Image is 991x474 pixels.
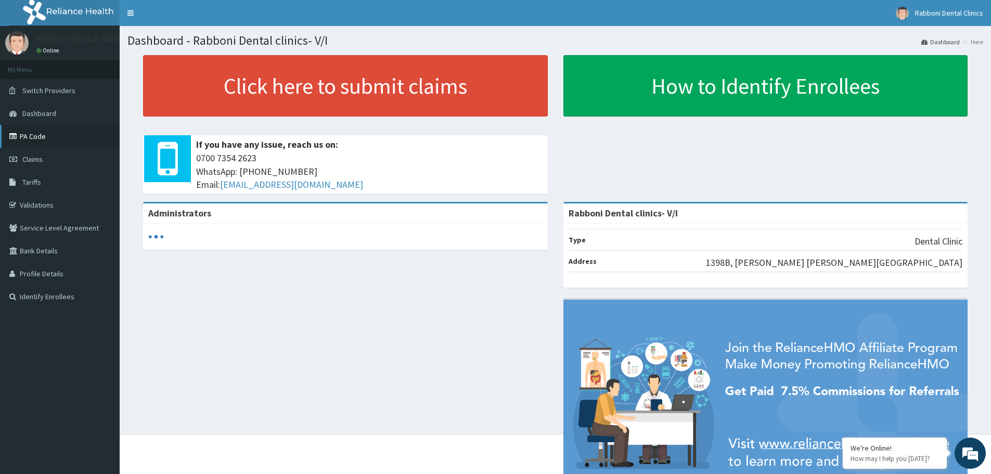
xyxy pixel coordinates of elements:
span: Rabboni Dental Clinics [915,8,983,18]
img: User Image [5,31,29,55]
h1: Dashboard - Rabboni Dental clinics- V/I [127,34,983,47]
a: Online [36,47,61,54]
img: User Image [896,7,909,20]
p: Rabboni Dental Clinics [36,34,127,43]
span: 0700 7354 2623 WhatsApp: [PHONE_NUMBER] Email: [196,151,543,191]
span: Tariffs [22,177,41,187]
a: Click here to submit claims [143,55,548,117]
strong: Rabboni Dental clinics- V/I [569,207,678,219]
b: Administrators [148,207,211,219]
b: Type [569,235,586,245]
svg: audio-loading [148,229,164,245]
b: If you have any issue, reach us on: [196,138,338,150]
div: We're Online! [851,443,939,453]
p: How may I help you today? [851,454,939,463]
span: Switch Providers [22,86,75,95]
b: Address [569,257,597,266]
li: Here [961,37,983,46]
a: Dashboard [921,37,960,46]
span: Dashboard [22,109,56,118]
span: Claims [22,155,43,164]
p: 1398B, [PERSON_NAME] [PERSON_NAME][GEOGRAPHIC_DATA] [706,256,962,270]
p: Dental Clinic [915,235,962,248]
a: [EMAIL_ADDRESS][DOMAIN_NAME] [220,178,363,190]
a: How to Identify Enrollees [563,55,968,117]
